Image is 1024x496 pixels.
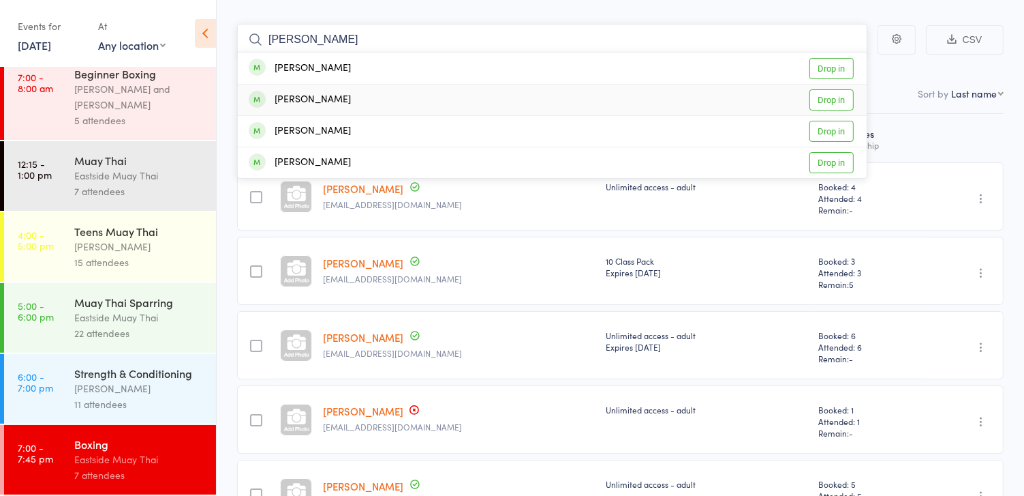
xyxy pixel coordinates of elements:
a: [PERSON_NAME] [323,181,403,196]
a: 4:00 -5:00 pmTeens Muay Thai[PERSON_NAME]15 attendees [4,212,216,282]
span: Booked: 5 [818,478,920,490]
time: 12:15 - 1:00 pm [18,158,52,180]
div: Expires [DATE] [606,267,808,278]
a: [PERSON_NAME] [323,256,403,270]
a: [DATE] [18,38,51,53]
a: Drop in [809,152,854,173]
div: for membership [818,141,920,149]
a: 7:00 -8:00 amBeginner Boxing[PERSON_NAME] and [PERSON_NAME]5 attendees [4,55,216,140]
div: Boxing [74,437,204,452]
div: Unlimited access - adult [606,181,808,192]
time: 7:00 - 8:00 am [18,72,53,93]
span: - [849,427,853,439]
span: 5 [849,278,854,290]
span: Remain: [818,353,920,364]
div: 22 attendees [74,325,204,341]
span: Booked: 1 [818,404,920,415]
small: geovanealeixocunha@hotmail.com [323,274,595,284]
div: [PERSON_NAME] [74,381,204,396]
div: Muay Thai [74,153,204,168]
div: Atten­dances [813,120,925,156]
small: willbridges010203@gmail.com [323,200,595,209]
div: 15 attendees [74,254,204,270]
span: Remain: [818,278,920,290]
a: 7:00 -7:45 pmBoxingEastside Muay Thai7 attendees [4,425,216,495]
a: 12:15 -1:00 pmMuay ThaiEastside Muay Thai7 attendees [4,141,216,211]
div: Strength & Conditioning [74,366,204,381]
time: 6:00 - 7:00 pm [18,371,53,393]
div: Teens Muay Thai [74,224,204,239]
a: 5:00 -6:00 pmMuay Thai SparringEastside Muay Thai22 attendees [4,283,216,353]
div: [PERSON_NAME] and [PERSON_NAME] [74,81,204,113]
div: 7 attendees [74,184,204,199]
span: - [849,204,853,216]
div: Unlimited access - adult [606,478,808,490]
div: 5 attendees [74,113,204,128]
a: [PERSON_NAME] [323,330,403,345]
div: 10 Class Pack [606,255,808,278]
button: CSV [926,25,1004,55]
div: Muay Thai Sparring [74,295,204,310]
span: Remain: [818,204,920,216]
a: 6:00 -7:00 pmStrength & Conditioning[PERSON_NAME]11 attendees [4,354,216,424]
div: Last name [951,87,997,100]
div: Events for [18,15,84,38]
div: 7 attendees [74,467,204,483]
span: Attended: 4 [818,192,920,204]
span: Attended: 1 [818,415,920,427]
time: 7:00 - 7:45 pm [18,442,53,464]
div: [PERSON_NAME] [249,123,351,139]
span: Booked: 4 [818,181,920,192]
span: - [849,353,853,364]
label: Sort by [918,87,948,100]
div: Unlimited access - adult [606,404,808,415]
div: Any location [98,38,166,53]
span: Booked: 6 [818,330,920,341]
div: Eastside Muay Thai [74,310,204,325]
div: Expires [DATE] [606,341,808,353]
div: [PERSON_NAME] [249,92,351,108]
input: Search by name [237,24,867,55]
time: 5:00 - 6:00 pm [18,300,54,322]
a: Drop in [809,89,854,111]
div: Unlimited access - adult [606,330,808,353]
span: Attended: 6 [818,341,920,353]
div: At [98,15,166,38]
div: [PERSON_NAME] [74,239,204,254]
div: [PERSON_NAME] [249,155,351,171]
time: 4:00 - 5:00 pm [18,229,54,251]
div: Eastside Muay Thai [74,168,204,184]
small: conanlogue@hotmail.co.uk [323,349,595,358]
span: Remain: [818,427,920,439]
span: Attended: 3 [818,267,920,278]
div: 11 attendees [74,396,204,412]
a: Drop in [809,121,854,142]
a: Drop in [809,58,854,79]
span: Booked: 3 [818,255,920,267]
div: Eastside Muay Thai [74,452,204,467]
div: [PERSON_NAME] [249,61,351,76]
a: [PERSON_NAME] [323,479,403,493]
small: parryjamie246@gmail.com [323,422,595,432]
div: Beginner Boxing [74,66,204,81]
a: [PERSON_NAME] [323,404,403,418]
